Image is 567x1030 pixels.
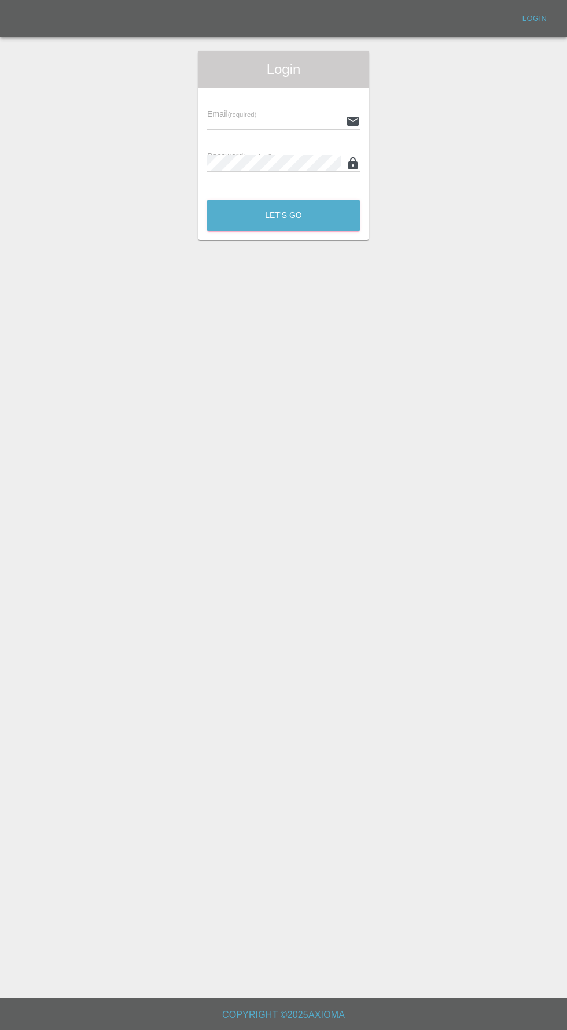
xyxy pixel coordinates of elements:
span: Login [207,60,360,79]
a: Login [516,10,553,28]
h6: Copyright © 2025 Axioma [9,1007,558,1023]
small: (required) [228,111,257,118]
span: Password [207,152,272,161]
small: (required) [244,153,273,160]
button: Let's Go [207,200,360,231]
span: Email [207,109,256,119]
